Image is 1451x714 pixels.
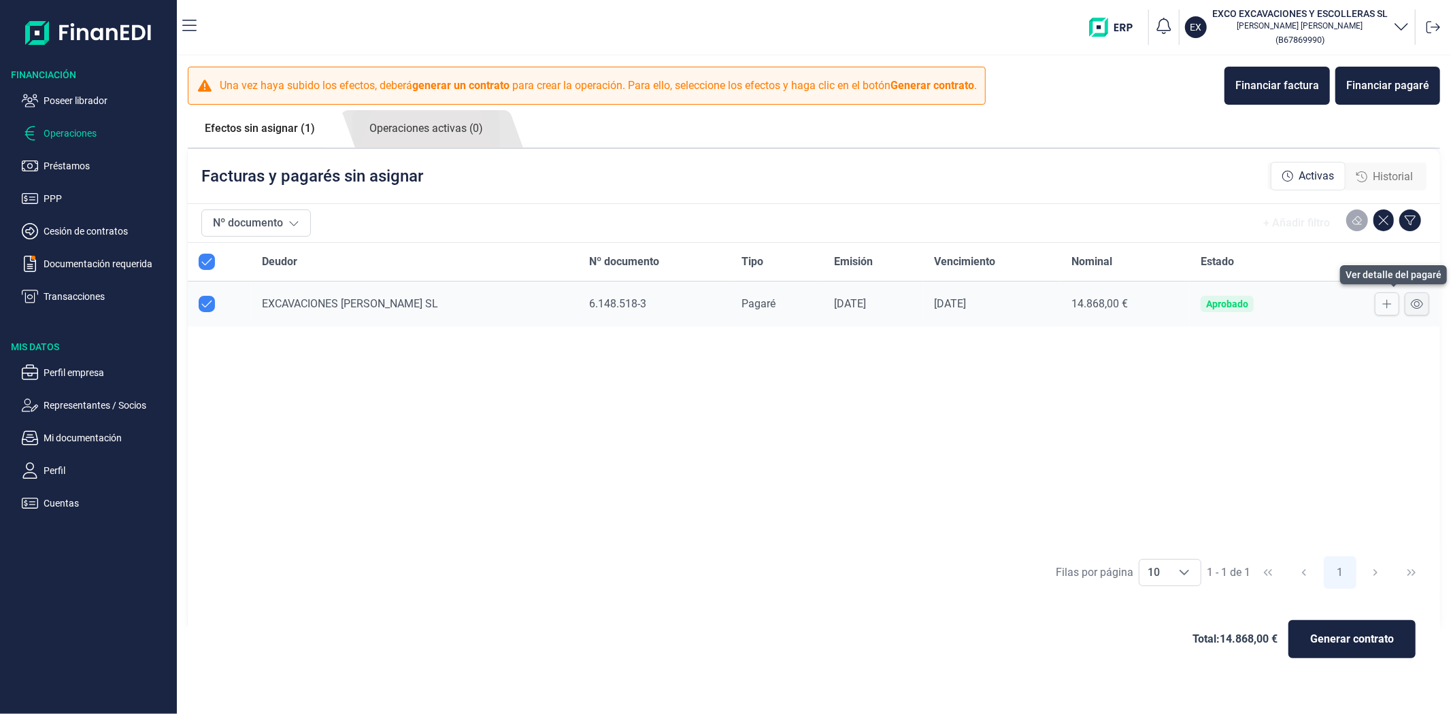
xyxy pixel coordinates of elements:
span: 1 - 1 de 1 [1207,567,1250,578]
p: EX [1190,20,1202,34]
button: Financiar pagaré [1335,67,1440,105]
span: Tipo [741,254,763,270]
p: [PERSON_NAME] [PERSON_NAME] [1212,20,1388,31]
p: Representantes / Socios [44,397,171,413]
button: Préstamos [22,158,171,174]
span: Vencimiento [934,254,995,270]
button: Perfil empresa [22,364,171,381]
span: Deudor [262,254,297,270]
button: Last Page [1395,556,1428,589]
div: Aprobado [1206,299,1248,309]
div: Historial [1346,163,1424,190]
button: Perfil [22,462,171,479]
p: Cuentas [44,495,171,511]
button: Poseer librador [22,92,171,109]
button: First Page [1252,556,1284,589]
p: Operaciones [44,125,171,141]
div: All items selected [199,254,215,270]
span: Total: 14.868,00 € [1193,631,1278,647]
div: Financiar pagaré [1346,78,1429,94]
span: Historial [1373,169,1413,185]
button: Representantes / Socios [22,397,171,413]
button: Transacciones [22,288,171,305]
button: Page 1 [1324,556,1356,589]
span: Nominal [1071,254,1112,270]
p: Cesión de contratos [44,223,171,239]
p: Poseer librador [44,92,171,109]
span: Emisión [834,254,873,270]
p: Mi documentación [44,430,171,446]
p: Documentación requerida [44,256,171,272]
span: Nº documento [589,254,659,270]
h3: EXCO EXCAVACIONES Y ESCOLLERAS SL [1212,7,1388,20]
span: Generar contrato [1310,631,1394,647]
button: Financiar factura [1224,67,1330,105]
button: Cesión de contratos [22,223,171,239]
p: Facturas y pagarés sin asignar [201,165,423,187]
b: generar un contrato [412,79,510,92]
p: Perfil empresa [44,364,171,381]
small: Copiar cif [1275,35,1324,45]
div: Filas por página [1056,564,1133,581]
p: Una vez haya subido los efectos, deberá para crear la operación. Para ello, seleccione los efecto... [220,78,977,94]
div: [DATE] [834,297,912,311]
a: Efectos sin asignar (1) [188,110,332,147]
button: Next Page [1359,556,1392,589]
span: 6.148.518-3 [589,297,646,310]
span: 10 [1139,560,1168,585]
img: erp [1089,18,1143,37]
span: Estado [1201,254,1234,270]
div: [DATE] [934,297,1050,311]
div: Financiar factura [1235,78,1319,94]
button: Nº documento [201,209,311,237]
p: Perfil [44,462,171,479]
div: Choose [1168,560,1201,585]
p: PPP [44,190,171,207]
a: Operaciones activas (0) [352,110,500,148]
button: Documentación requerida [22,256,171,272]
button: EXEXCO EXCAVACIONES Y ESCOLLERAS SL[PERSON_NAME] [PERSON_NAME](B67869990) [1185,7,1410,48]
button: Operaciones [22,125,171,141]
span: Activas [1299,168,1334,184]
span: Pagaré [741,297,775,310]
button: PPP [22,190,171,207]
button: Generar contrato [1288,620,1416,658]
button: Previous Page [1288,556,1320,589]
p: Transacciones [44,288,171,305]
p: Préstamos [44,158,171,174]
img: Logo de aplicación [25,11,152,54]
button: Mi documentación [22,430,171,446]
div: 14.868,00 € [1071,297,1179,311]
b: Generar contrato [890,79,974,92]
span: EXCAVACIONES [PERSON_NAME] SL [262,297,438,310]
div: Activas [1271,162,1346,190]
div: Row Unselected null [199,296,215,312]
button: Cuentas [22,495,171,511]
